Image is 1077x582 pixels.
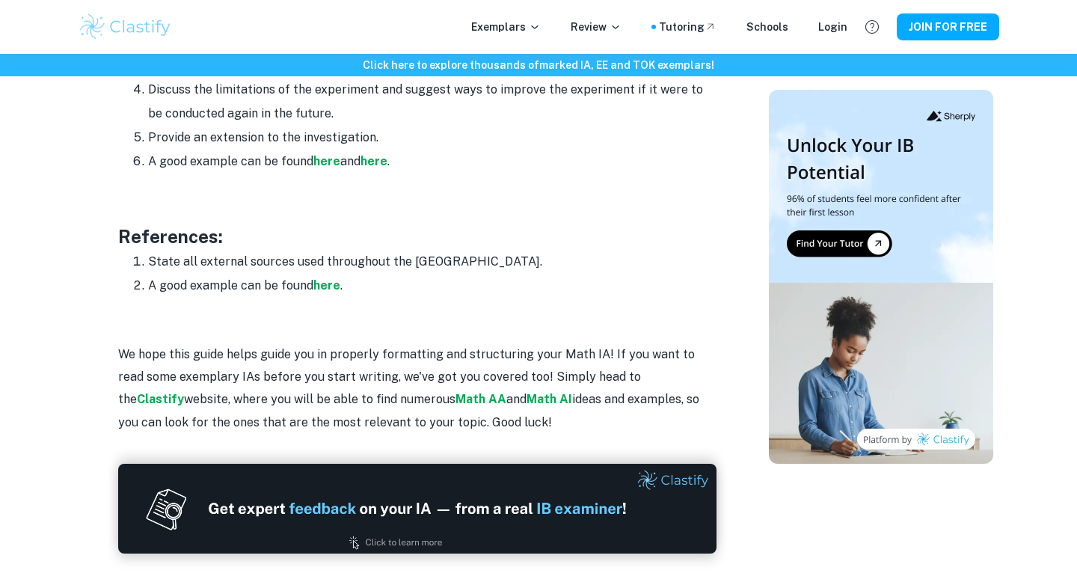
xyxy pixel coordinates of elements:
button: Help and Feedback [859,14,885,40]
a: Clastify [137,392,184,406]
img: Thumbnail [769,90,993,464]
a: Schools [746,19,788,35]
li: A good example can be found . [148,274,717,298]
a: Math AA [455,392,506,406]
h3: References: [118,223,717,250]
li: State all external sources used throughout the [GEOGRAPHIC_DATA]. [148,250,717,274]
a: here [313,278,340,292]
p: Review [571,19,622,35]
a: Math AI [527,392,572,406]
li: Provide an extension to the investigation. [148,126,717,150]
a: Login [818,19,847,35]
a: here [313,154,340,168]
li: Discuss the limitations of the experiment and suggest ways to improve the experiment if it were t... [148,78,717,126]
li: A good example can be found and . [148,150,717,174]
a: Tutoring [659,19,717,35]
p: Exemplars [471,19,541,35]
p: We hope this guide helps guide you in properly formatting and structuring your Math IA! If you wa... [118,343,717,435]
a: here [360,154,387,168]
img: Clastify logo [78,12,173,42]
h6: Click here to explore thousands of marked IA, EE and TOK exemplars ! [3,57,1074,73]
img: Ad [118,464,717,554]
button: JOIN FOR FREE [897,13,999,40]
